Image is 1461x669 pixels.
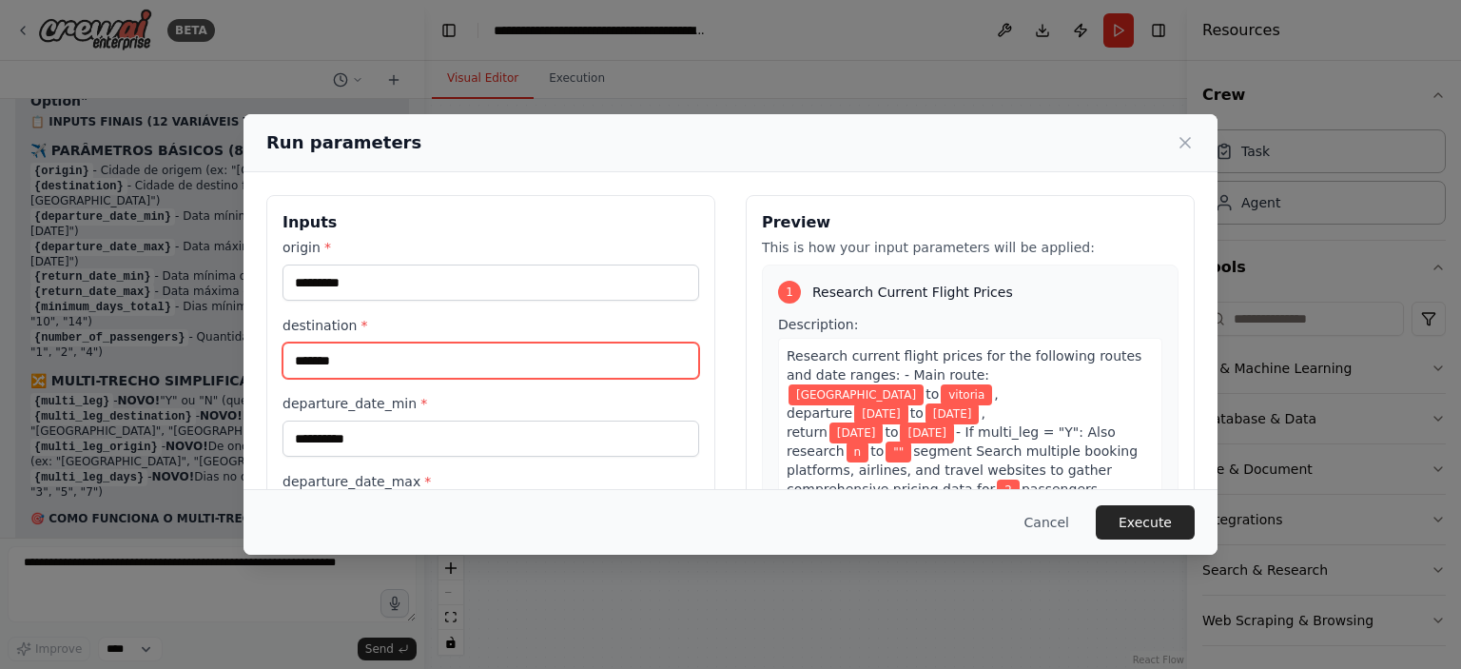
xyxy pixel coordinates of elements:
[941,384,992,405] span: Variable: destination
[829,423,884,443] span: Variable: return_date_min
[762,238,1179,257] p: This is how your input parameters will be applied:
[762,211,1179,234] h3: Preview
[282,238,699,257] label: origin
[847,442,869,462] span: Variable: multi_leg_origin
[1009,505,1084,540] button: Cancel
[778,317,858,332] span: Description:
[787,405,985,440] span: , return
[266,129,421,156] h2: Run parameters
[854,403,908,424] span: Variable: departure_date_min
[870,443,884,459] span: to
[910,405,924,421] span: to
[282,394,699,413] label: departure_date_min
[789,384,924,405] span: Variable: origin
[282,316,699,335] label: destination
[812,283,1013,302] span: Research Current Flight Prices
[925,403,980,424] span: Variable: departure_date_max
[787,386,999,421] span: , departure
[778,281,801,304] div: 1
[787,348,1141,383] span: Research current flight prices for the following routes and date ranges: - Main route:
[787,424,1116,459] span: - If multi_leg = "Y": Also research
[900,423,954,443] span: Variable: return_date_max
[885,424,898,440] span: to
[925,386,939,402] span: to
[1096,505,1195,540] button: Execute
[282,211,699,234] h3: Inputs
[282,472,699,491] label: departure_date_max
[997,480,1020,501] span: Variable: number_of_passengers
[886,442,911,462] span: Variable: multi_leg_destination
[787,443,1138,497] span: segment Search multiple booking platforms, airlines, and travel websites to gather comprehensive ...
